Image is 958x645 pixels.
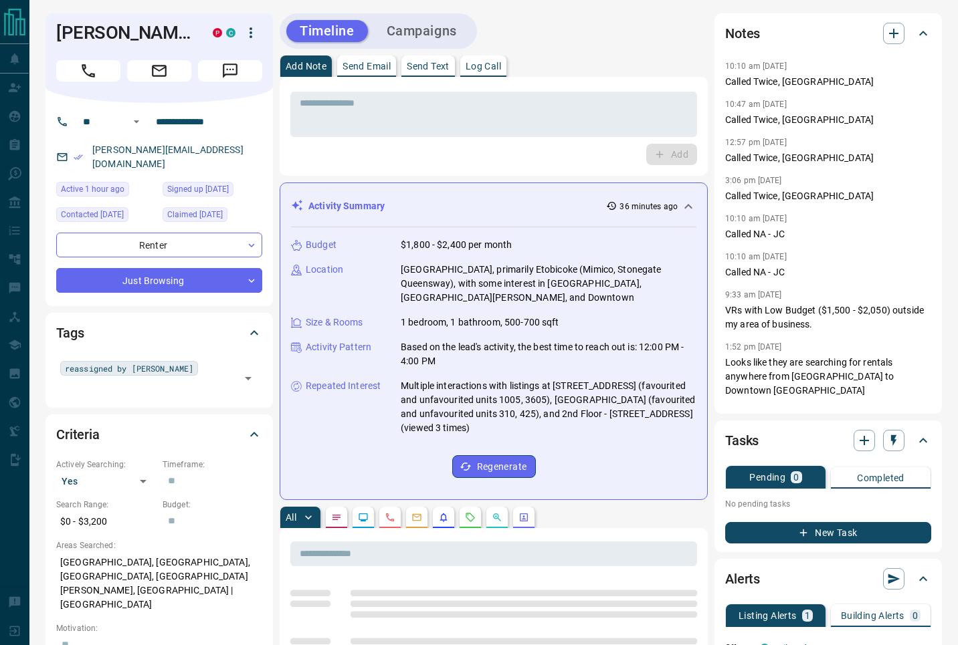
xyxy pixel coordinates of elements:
[56,60,120,82] span: Call
[61,208,124,221] span: Contacted [DATE]
[306,238,337,252] p: Budget
[56,471,156,492] div: Yes
[163,207,262,226] div: Fri Apr 18 2025
[56,622,262,634] p: Motivation:
[163,499,262,511] p: Budget:
[291,194,696,219] div: Activity Summary36 minutes ago
[56,207,156,226] div: Sat Jan 22 2022
[65,362,193,375] span: reassigned by [PERSON_NAME]
[56,233,262,257] div: Renter
[725,522,931,543] button: New Task
[749,473,785,482] p: Pending
[725,176,782,185] p: 3:06 pm [DATE]
[725,227,931,241] p: Called NA - JC
[306,340,371,354] p: Activity Pattern
[163,182,262,201] div: Wed Jan 19 2022
[725,214,787,223] p: 10:10 am [DATE]
[401,340,696,368] p: Based on the lead's activity, the best time to reach out is: 12:00 PM - 4:00 PM
[56,499,156,511] p: Search Range:
[619,201,678,213] p: 36 minutes ago
[725,75,931,89] p: Called Twice, [GEOGRAPHIC_DATA]
[306,315,363,330] p: Size & Rooms
[438,512,449,523] svg: Listing Alerts
[167,182,229,196] span: Signed up [DATE]
[358,512,369,523] svg: Lead Browsing Activity
[725,265,931,279] p: Called NA - JC
[56,22,193,43] h1: [PERSON_NAME]
[725,568,760,590] h2: Alerts
[452,455,536,478] button: Regenerate
[725,303,931,332] p: VRs with Low Budget ($1,500 - $2,050) outside my area of business.
[343,61,391,71] p: Send Email
[805,611,810,620] p: 1
[857,473,904,483] p: Completed
[56,511,156,533] p: $0 - $3,200
[373,20,470,42] button: Campaigns
[725,138,787,147] p: 12:57 pm [DATE]
[407,61,450,71] p: Send Text
[56,418,262,450] div: Criteria
[286,513,296,522] p: All
[725,356,931,398] p: Looks like they are searching for rentals anywhere from [GEOGRAPHIC_DATA] to Downtown [GEOGRAPHIC...
[725,342,782,352] p: 1:52 pm [DATE]
[725,61,787,71] p: 10:10 am [DATE]
[61,182,124,196] span: Active 1 hour ago
[198,60,262,82] span: Message
[401,238,512,252] p: $1,800 - $2,400 per month
[725,100,787,109] p: 10:47 am [DATE]
[56,459,156,471] p: Actively Searching:
[167,208,223,221] span: Claimed [DATE]
[518,512,529,523] svg: Agent Actions
[385,512,395,523] svg: Calls
[286,61,326,71] p: Add Note
[56,317,262,349] div: Tags
[466,61,501,71] p: Log Call
[725,424,931,457] div: Tasks
[725,23,760,44] h2: Notes
[213,28,222,37] div: property.ca
[725,113,931,127] p: Called Twice, [GEOGRAPHIC_DATA]
[411,512,422,523] svg: Emails
[841,611,904,620] p: Building Alerts
[725,290,782,299] p: 9:33 am [DATE]
[401,379,696,435] p: Multiple interactions with listings at [STREET_ADDRESS] (favourited and unfavourited units 1005, ...
[163,459,262,471] p: Timeframe:
[308,199,385,213] p: Activity Summary
[226,28,235,37] div: condos.ca
[306,263,343,277] p: Location
[725,563,931,595] div: Alerts
[56,322,84,344] h2: Tags
[306,379,381,393] p: Repeated Interest
[74,152,83,162] svg: Email Verified
[913,611,918,620] p: 0
[127,60,191,82] span: Email
[56,424,100,445] h2: Criteria
[739,611,797,620] p: Listing Alerts
[128,114,145,130] button: Open
[725,17,931,49] div: Notes
[725,189,931,203] p: Called Twice, [GEOGRAPHIC_DATA]
[239,369,258,388] button: Open
[725,494,931,514] p: No pending tasks
[56,539,262,551] p: Areas Searched:
[725,430,759,451] h2: Tasks
[56,268,262,293] div: Just Browsing
[56,182,156,201] div: Wed Oct 15 2025
[793,473,799,482] p: 0
[331,512,342,523] svg: Notes
[286,20,368,42] button: Timeline
[725,151,931,165] p: Called Twice, [GEOGRAPHIC_DATA]
[492,512,502,523] svg: Opportunities
[401,315,559,330] p: 1 bedroom, 1 bathroom, 500-700 sqft
[401,263,696,305] p: [GEOGRAPHIC_DATA], primarily Etobicoke (Mimico, Stonegate Queensway), with some interest in [GEOG...
[465,512,476,523] svg: Requests
[56,551,262,616] p: [GEOGRAPHIC_DATA], [GEOGRAPHIC_DATA], [GEOGRAPHIC_DATA], [GEOGRAPHIC_DATA][PERSON_NAME], [GEOGRAP...
[725,252,787,261] p: 10:10 am [DATE]
[92,144,244,169] a: [PERSON_NAME][EMAIL_ADDRESS][DOMAIN_NAME]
